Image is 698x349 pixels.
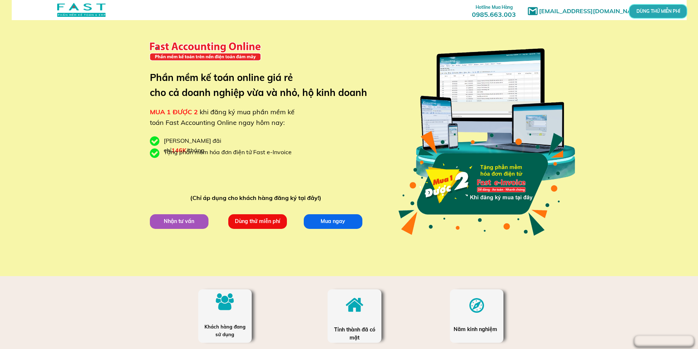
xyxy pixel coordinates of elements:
h1: [EMAIL_ADDRESS][DOMAIN_NAME] [539,7,647,16]
p: Dùng thử miễn phí [228,214,287,229]
span: khi đăng ký mua phần mềm kế toán Fast Accounting Online ngay hôm nay: [150,108,295,127]
div: Tỉnh thành đã có mặt [333,326,376,342]
span: Hotline Mua Hàng [476,4,513,10]
h3: Phần mềm kế toán online giá rẻ cho cả doanh nghiệp vừa và nhỏ, hộ kinh doanh [150,70,378,100]
p: DÙNG THỬ MIỄN PHÍ [649,10,666,14]
p: Mua ngay [303,214,362,229]
div: [PERSON_NAME] đãi chỉ /tháng [164,136,259,155]
div: Khách hàng đang sử dụng [202,323,248,338]
div: (Chỉ áp dụng cho khách hàng đăng ký tại đây!) [190,193,325,203]
div: Năm kinh nghiệm [454,325,499,333]
p: Nhận tư vấn [149,214,208,229]
span: 146K [171,146,186,154]
h3: 0985.663.003 [464,3,524,18]
span: MUA 1 ĐƯỢC 2 [150,108,198,116]
div: Tặng phần mềm hóa đơn điện tử Fast e-Invoice [164,148,297,157]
